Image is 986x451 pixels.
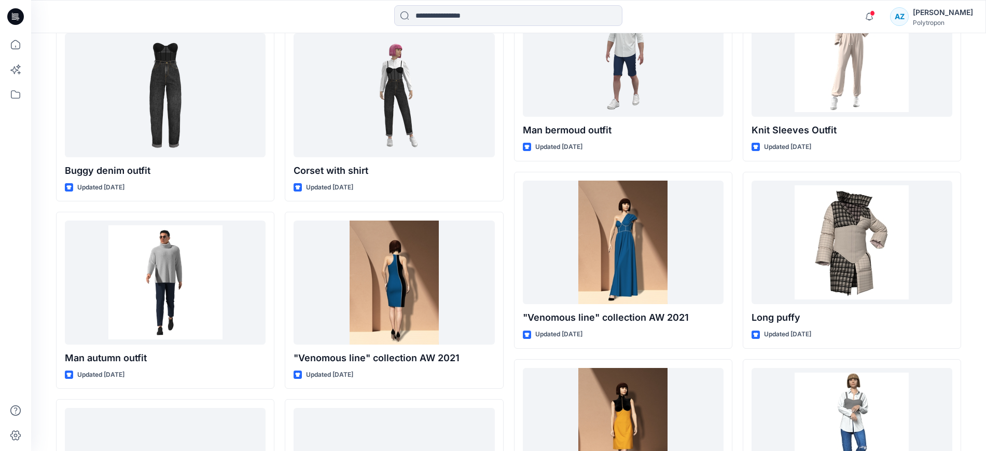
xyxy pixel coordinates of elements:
a: "Venomous line" collection AW 2021 [523,181,724,305]
div: Polytropon [913,19,973,26]
p: Man autumn outfit [65,351,266,365]
a: Buggy denim outfit [65,33,266,157]
p: Updated [DATE] [535,142,582,153]
p: Updated [DATE] [764,142,811,153]
p: Updated [DATE] [77,370,124,380]
a: Man autumn outfit [65,221,266,345]
a: Long puffy [752,181,952,305]
p: Man bermoud outfit [523,123,724,138]
p: Long puffy [752,310,952,325]
div: AZ [890,7,909,26]
p: Updated [DATE] [535,329,582,340]
p: "Venomous line" collection AW 2021 [294,351,494,365]
p: Knit Sleeves Outfit [752,123,952,138]
p: Updated [DATE] [306,182,353,193]
p: Updated [DATE] [77,182,124,193]
a: Corset with shirt [294,33,494,157]
div: [PERSON_NAME] [913,6,973,19]
p: Buggy denim outfit [65,163,266,178]
p: Corset with shirt [294,163,494,178]
p: "Venomous line" collection AW 2021 [523,310,724,325]
a: "Venomous line" collection AW 2021 [294,221,494,345]
p: Updated [DATE] [764,329,811,340]
p: Updated [DATE] [306,370,353,380]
